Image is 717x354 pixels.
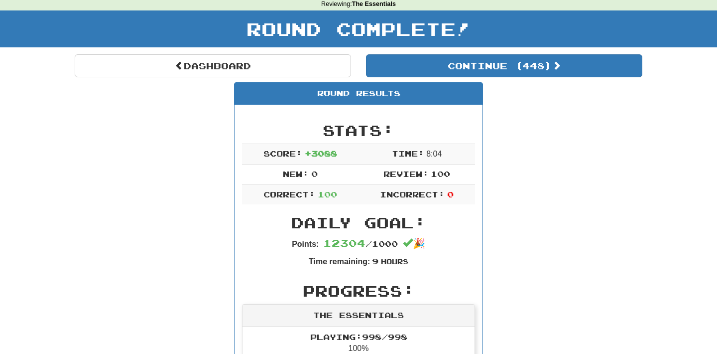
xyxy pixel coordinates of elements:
[366,54,642,77] button: Continue (448)
[235,83,482,105] div: Round Results
[292,240,319,248] strong: Points:
[75,54,351,77] a: Dashboard
[447,189,454,199] span: 0
[263,189,315,199] span: Correct:
[380,189,445,199] span: Incorrect:
[323,239,398,248] span: / 1000
[431,169,450,178] span: 100
[310,332,407,342] span: Playing: 998 / 998
[3,19,714,39] h1: Round Complete!
[383,169,429,178] span: Review:
[381,257,408,266] small: Hours
[318,189,337,199] span: 100
[283,169,309,178] span: New:
[352,0,396,7] strong: The Essentials
[323,237,365,249] span: 12304
[426,150,442,158] span: 8 : 0 4
[309,257,370,266] strong: Time remaining:
[242,283,475,299] h2: Progress:
[372,256,378,266] span: 9
[242,214,475,231] h2: Daily Goal:
[305,149,337,158] span: + 3088
[311,169,318,178] span: 0
[242,305,475,327] div: The Essentials
[392,149,424,158] span: Time:
[263,149,302,158] span: Score:
[242,122,475,139] h2: Stats:
[403,238,425,249] span: 🎉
